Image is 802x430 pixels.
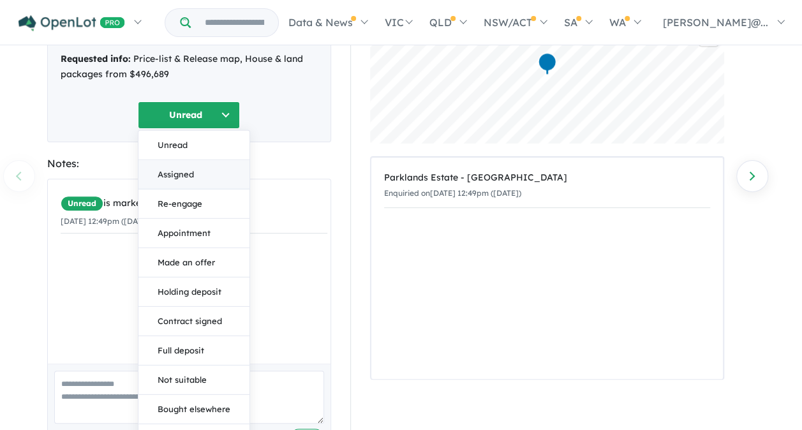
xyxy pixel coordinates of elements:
[47,155,331,172] div: Notes:
[138,101,240,129] button: Unread
[138,336,249,365] button: Full deposit
[384,188,521,198] small: Enquiried on [DATE] 12:49pm ([DATE])
[138,130,249,159] button: Unread
[537,52,556,76] div: Map marker
[19,15,125,31] img: Openlot PRO Logo White
[384,164,710,208] a: Parklands Estate - [GEOGRAPHIC_DATA]Enquiried on[DATE] 12:49pm ([DATE])
[61,196,327,211] div: is marked.
[138,159,249,189] button: Assigned
[138,365,249,394] button: Not suitable
[138,248,249,277] button: Made an offer
[138,306,249,336] button: Contract signed
[138,394,249,424] button: Bought elsewhere
[138,218,249,248] button: Appointment
[61,196,103,211] span: Unread
[61,216,152,226] small: [DATE] 12:49pm ([DATE])
[663,16,768,29] span: [PERSON_NAME]@...
[61,53,131,64] strong: Requested info:
[193,9,276,36] input: Try estate name, suburb, builder or developer
[138,189,249,218] button: Re-engage
[384,170,710,186] div: Parklands Estate - [GEOGRAPHIC_DATA]
[61,52,318,82] div: Price-list & Release map, House & land packages from $496,689
[138,277,249,306] button: Holding deposit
